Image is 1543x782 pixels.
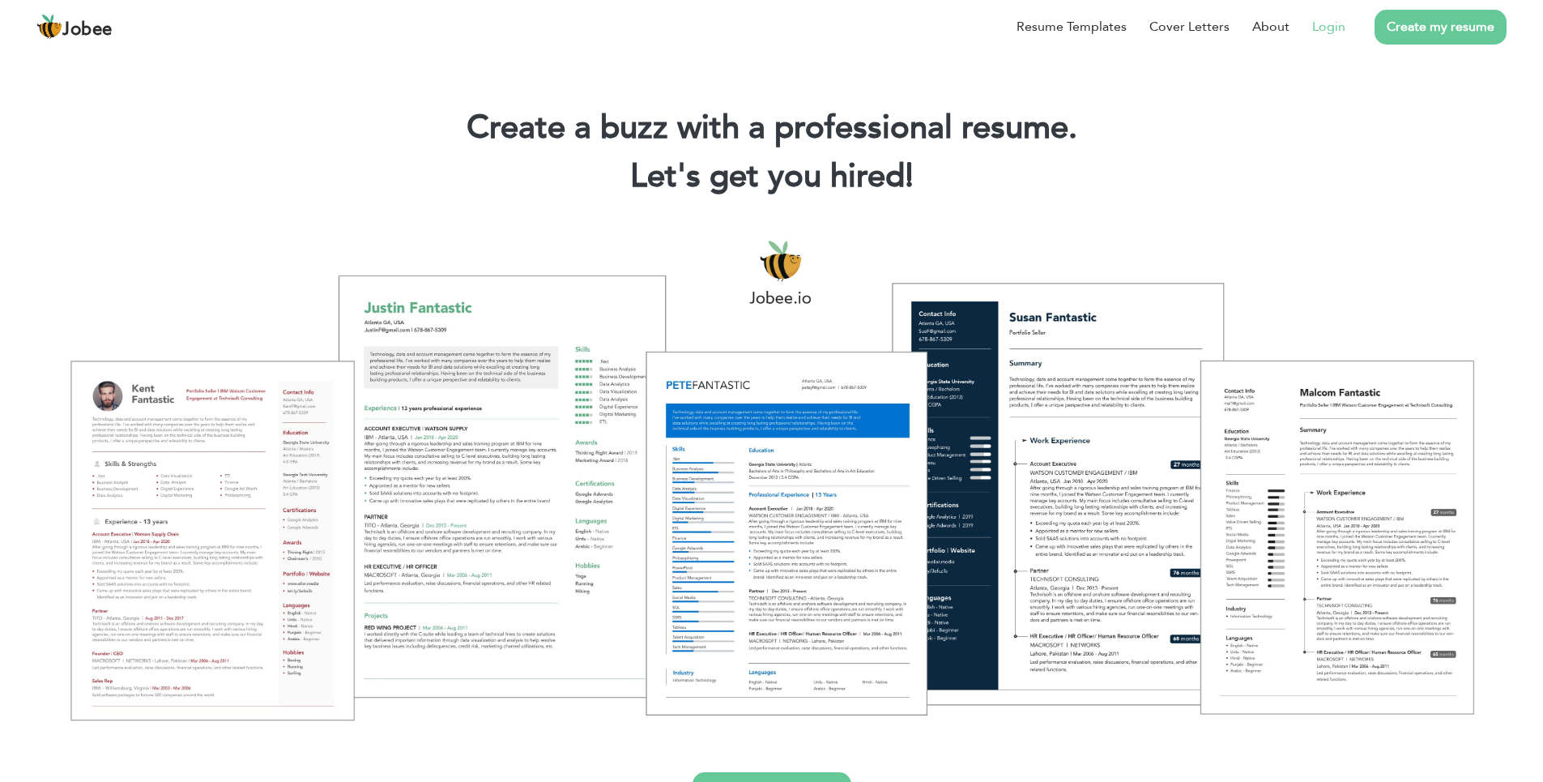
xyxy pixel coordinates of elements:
span: | [906,154,913,199]
a: About [1252,17,1289,36]
img: jobee.io [36,14,62,40]
a: Cover Letters [1149,17,1230,36]
span: Jobee [62,21,113,39]
h2: Let's [24,156,1519,198]
h1: Create a buzz with a professional resume. [24,107,1519,149]
a: Login [1312,17,1345,36]
a: Resume Templates [1017,17,1127,36]
a: Create my resume [1375,10,1507,45]
span: get you hired! [710,154,914,199]
a: Jobee [36,14,113,40]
